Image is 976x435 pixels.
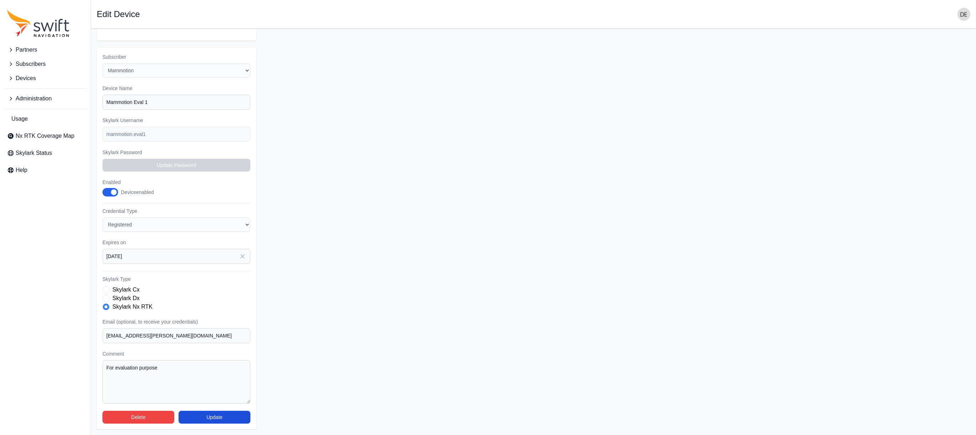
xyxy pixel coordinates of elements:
a: Skylark Status [4,146,86,160]
button: Devices [4,71,86,85]
button: Delete [102,411,174,424]
span: Skylark Status [16,149,52,157]
img: user photo [958,8,970,21]
h1: Edit Device [97,10,140,19]
label: Skylark Dx [112,294,139,303]
a: Nx RTK Coverage Map [4,129,86,143]
label: Comment [102,350,250,357]
span: Nx RTK Coverage Map [16,132,74,140]
label: Expires on [102,239,250,246]
label: Skylark Password [102,149,250,156]
a: Help [4,163,86,177]
input: YYYY-MM-DD [102,249,250,264]
span: Administration [16,94,52,103]
button: Update [179,411,250,424]
span: Devices [16,74,36,83]
span: Usage [11,115,28,123]
button: Administration [4,91,86,106]
label: Credential Type [102,208,250,215]
input: Device #01 [102,95,250,110]
button: Update Password [102,159,250,172]
span: Help [16,166,27,174]
a: Usage [4,112,86,126]
input: example-user [102,127,250,142]
select: Subscriber [102,63,250,78]
label: Skylark Nx RTK [112,303,153,311]
label: Email (optional, to receive your credentials) [102,318,250,325]
div: Device enabled [121,189,154,196]
label: Skylark Type [102,276,250,283]
label: Skylark Username [102,117,250,124]
span: Partners [16,46,37,54]
label: Enabled [102,179,161,186]
label: Skylark Cx [112,285,139,294]
label: Subscriber [102,53,250,61]
div: Skylark Type [102,285,250,311]
textarea: For evaluation purpose [102,360,250,404]
label: Device Name [102,85,250,92]
button: Partners [4,43,86,57]
span: Subscribers [16,60,46,68]
button: Subscribers [4,57,86,71]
